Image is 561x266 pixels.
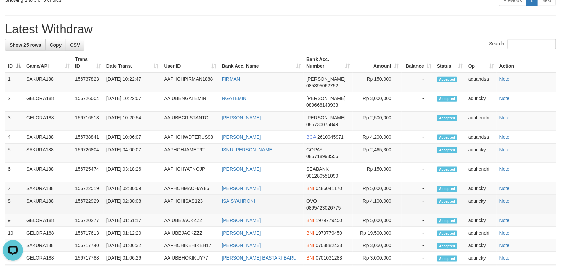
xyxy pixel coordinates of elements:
td: - [402,131,434,144]
td: aquandsa [465,72,497,92]
span: OVO [306,198,317,204]
span: Copy 085395062752 to clipboard [306,83,338,88]
td: AAPHCHMACHAY86 [161,182,219,195]
a: Note [499,76,510,82]
th: Amount: activate to sort column ascending [353,53,402,72]
td: 156726804 [72,144,104,163]
span: Accepted [437,115,457,121]
a: Note [499,96,510,101]
td: [DATE] 10:22:47 [104,72,161,92]
a: [PERSON_NAME] [222,186,261,191]
a: [PERSON_NAME] [222,230,261,236]
td: 8 [5,195,23,214]
a: [PERSON_NAME] [222,166,261,172]
td: Rp 4,200,000 [353,131,402,144]
td: 3 [5,112,23,131]
td: [DATE] 10:06:07 [104,131,161,144]
td: [DATE] 10:22:07 [104,92,161,112]
span: Accepted [437,256,457,262]
span: Copy 0708882433 to clipboard [316,243,342,248]
a: Note [499,243,510,248]
span: Accepted [437,199,457,204]
span: [PERSON_NAME] [306,76,345,82]
td: 1 [5,72,23,92]
td: - [402,195,434,214]
span: Accepted [437,218,457,224]
span: Accepted [437,77,457,82]
th: Action [497,53,556,72]
td: [DATE] 02:30:08 [104,195,161,214]
td: AAIUBBHOKIKUY77 [161,252,219,265]
td: GELORA188 [23,214,72,227]
td: 156738841 [72,131,104,144]
a: [PERSON_NAME] BASTARI BARU [222,255,297,261]
span: CSV [70,42,80,48]
td: [DATE] 01:06:32 [104,239,161,252]
td: SAKURA188 [23,131,72,144]
td: [DATE] 03:18:26 [104,163,161,182]
td: aquandsa [465,131,497,144]
td: GELORA188 [23,112,72,131]
td: 9 [5,214,23,227]
a: Note [499,134,510,140]
td: AAIUBBJACKZZZ [161,214,219,227]
td: AAPHCHJAMET92 [161,144,219,163]
td: aquricky [465,195,497,214]
a: ISNU [PERSON_NAME] [222,147,274,152]
span: Copy 2610045971 to clipboard [317,134,344,140]
a: FIRMAN [222,76,240,82]
td: SAKURA188 [23,182,72,195]
a: [PERSON_NAME] [222,115,261,120]
td: AAPHCHWDTERUS98 [161,131,219,144]
th: Bank Acc. Name: activate to sort column ascending [219,53,304,72]
td: Rp 2,500,000 [353,112,402,131]
a: ISA SYAHRONI [222,198,255,204]
td: GELORA188 [23,252,72,265]
td: SAKURA188 [23,239,72,252]
td: AAPHCHISAS123 [161,195,219,214]
span: Accepted [437,96,457,102]
td: 156717740 [72,239,104,252]
td: aquricky [465,252,497,265]
td: 5 [5,144,23,163]
span: Copy [50,42,62,48]
th: ID: activate to sort column descending [5,53,23,72]
td: SAKURA188 [23,144,72,163]
td: 156720277 [72,214,104,227]
td: Rp 5,000,000 [353,182,402,195]
td: 7 [5,182,23,195]
td: Rp 150,000 [353,72,402,92]
td: - [402,252,434,265]
td: - [402,92,434,112]
td: AAIUBBJACKZZZ [161,227,219,239]
a: NGATEMIN [222,96,247,101]
td: Rp 2,465,300 [353,144,402,163]
td: aquricky [465,239,497,252]
a: Note [499,166,510,172]
td: AAPHCHIKEHIKEH17 [161,239,219,252]
span: BNI [306,218,314,223]
span: Copy 1979779450 to clipboard [316,230,342,236]
td: SAKURA188 [23,163,72,182]
span: BNI [306,186,314,191]
td: aquricky [465,92,497,112]
td: 10 [5,227,23,239]
a: Note [499,230,510,236]
span: Copy 1979779450 to clipboard [316,218,342,223]
td: - [402,144,434,163]
a: Note [499,147,510,152]
input: Search: [508,39,556,49]
td: GELORA188 [23,227,72,239]
label: Search: [489,39,556,49]
span: [PERSON_NAME] [306,96,345,101]
td: - [402,214,434,227]
th: Balance: activate to sort column ascending [402,53,434,72]
span: Copy 085730075849 to clipboard [306,122,338,127]
span: SEABANK [306,166,329,172]
td: 156716513 [72,112,104,131]
span: GOPAY [306,147,322,152]
a: [PERSON_NAME] [222,218,261,223]
a: Note [499,115,510,120]
td: - [402,72,434,92]
a: CSV [66,39,84,51]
